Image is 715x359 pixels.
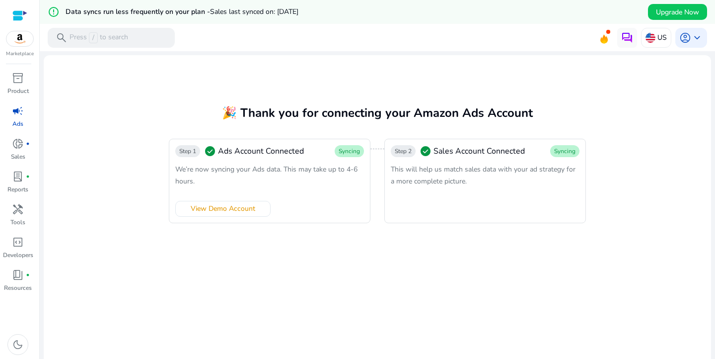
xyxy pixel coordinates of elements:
span: Sales last synced on: [DATE] [210,7,298,16]
span: Syncing [339,147,360,155]
p: Press to search [70,32,128,43]
span: check_circle [204,145,216,157]
span: inventory_2 [12,72,24,84]
span: Syncing [554,147,575,155]
span: fiber_manual_record [26,142,30,146]
span: We’re now syncing your Ads data. This may take up to 4-6 hours. [175,165,357,186]
span: Upgrade Now [656,7,699,17]
span: Sales Account Connected [433,145,525,157]
span: fiber_manual_record [26,273,30,277]
span: Step 1 [179,147,196,155]
span: search [56,32,68,44]
span: book_4 [12,269,24,281]
span: This will help us match sales data with your ad strategy for a more complete picture. [391,165,575,186]
h5: Data syncs run less frequently on your plan - [66,8,298,16]
p: Marketplace [6,50,34,58]
span: dark_mode [12,339,24,351]
span: handyman [12,203,24,215]
img: us.svg [645,33,655,43]
span: check_circle [420,145,431,157]
span: lab_profile [12,171,24,182]
span: Ads Account Connected [218,145,304,157]
p: Tools [10,218,25,227]
span: keyboard_arrow_down [691,32,703,44]
p: US [657,29,667,46]
p: Sales [11,152,25,161]
span: account_circle [679,32,691,44]
button: View Demo Account [175,201,271,217]
p: Ads [12,119,23,128]
span: / [89,32,98,43]
p: Developers [3,251,33,260]
span: campaign [12,105,24,117]
p: Resources [4,283,32,292]
span: Step 2 [395,147,412,155]
span: code_blocks [12,236,24,248]
p: Product [7,87,29,95]
span: View Demo Account [191,203,255,214]
img: amazon.svg [6,31,33,46]
span: fiber_manual_record [26,175,30,179]
button: Upgrade Now [648,4,707,20]
mat-icon: error_outline [48,6,60,18]
p: Reports [7,185,28,194]
span: donut_small [12,138,24,150]
span: 🎉 Thank you for connecting your Amazon Ads Account [222,105,533,121]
